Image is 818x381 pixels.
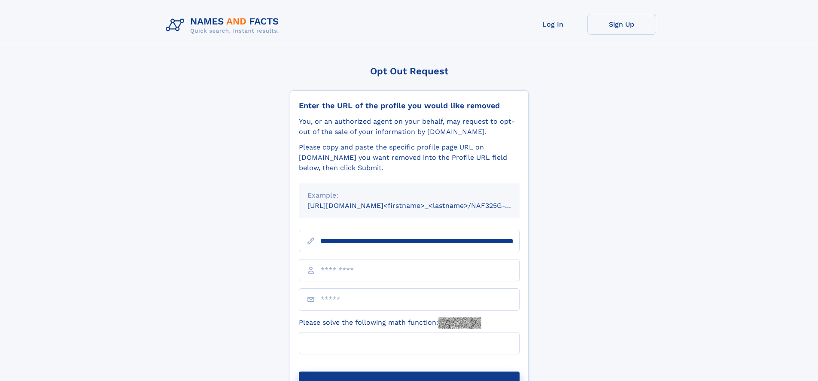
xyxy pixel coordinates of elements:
[299,101,520,110] div: Enter the URL of the profile you would like removed
[299,116,520,137] div: You, or an authorized agent on your behalf, may request to opt-out of the sale of your informatio...
[299,317,481,329] label: Please solve the following math function:
[162,14,286,37] img: Logo Names and Facts
[307,190,511,201] div: Example:
[519,14,587,35] a: Log In
[299,142,520,173] div: Please copy and paste the specific profile page URL on [DOMAIN_NAME] you want removed into the Pr...
[587,14,656,35] a: Sign Up
[290,66,529,76] div: Opt Out Request
[307,201,536,210] small: [URL][DOMAIN_NAME]<firstname>_<lastname>/NAF325G-xxxxxxxx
